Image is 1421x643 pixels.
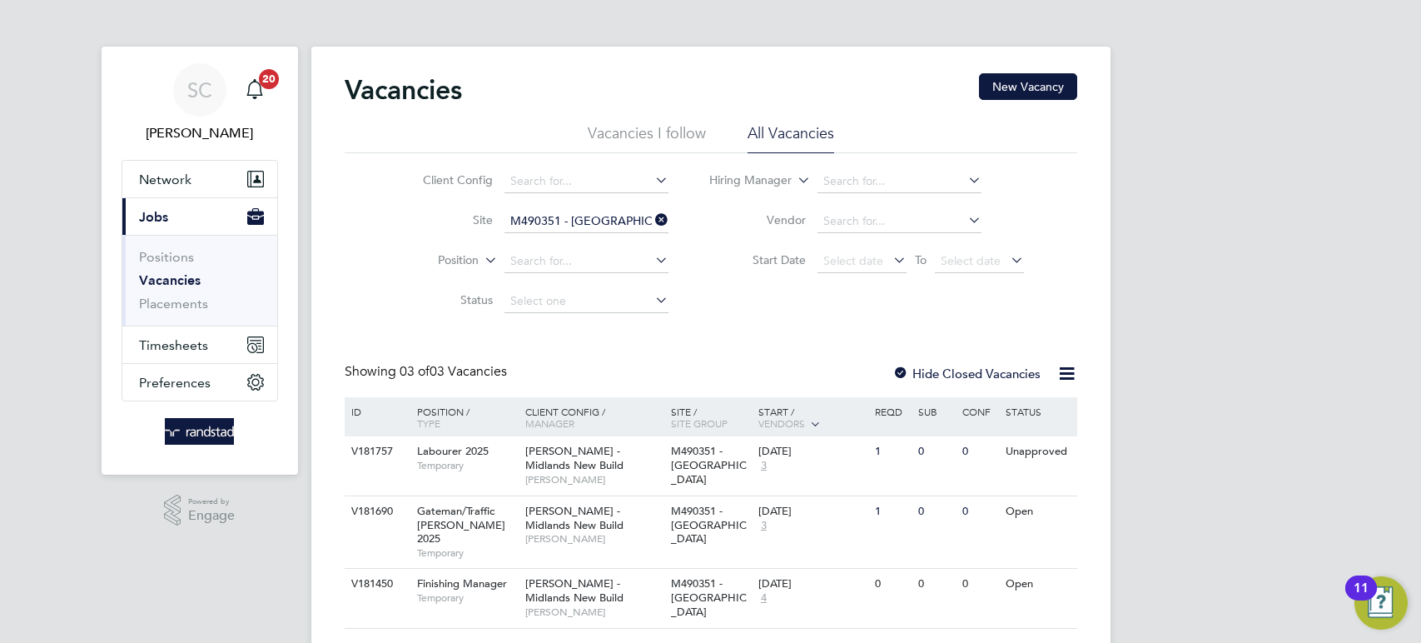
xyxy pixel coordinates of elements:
label: Hide Closed Vacancies [892,366,1041,381]
span: Labourer 2025 [417,444,489,458]
div: ID [347,397,405,426]
div: [DATE] [758,577,867,591]
span: Timesheets [139,337,208,353]
a: 20 [238,63,271,117]
div: Position / [405,397,521,437]
a: Positions [139,249,194,265]
div: 0 [958,436,1001,467]
input: Search for... [504,250,668,273]
div: [DATE] [758,505,867,519]
span: M490351 - [GEOGRAPHIC_DATA] [671,504,747,546]
div: Site / [667,397,754,437]
label: Status [397,292,493,307]
div: Jobs [122,235,277,326]
div: Showing [345,363,510,381]
span: Preferences [139,375,211,391]
span: [PERSON_NAME] - Midlands New Build [525,576,624,605]
span: Engage [188,509,235,523]
span: Select date [941,253,1001,268]
label: Start Date [710,252,806,267]
span: 03 of [400,363,430,380]
img: randstad-logo-retina.png [165,418,234,445]
span: 3 [758,459,769,473]
span: [PERSON_NAME] [525,606,663,619]
span: To [910,249,932,271]
button: New Vacancy [979,73,1077,100]
a: Placements [139,296,208,312]
input: Search for... [504,170,668,193]
nav: Main navigation [102,47,298,475]
div: Reqd [871,397,914,426]
span: [PERSON_NAME] - Midlands New Build [525,444,624,472]
input: Select one [504,290,668,313]
span: Type [417,416,440,430]
span: M490351 - [GEOGRAPHIC_DATA] [671,444,747,486]
div: Start / [754,397,871,439]
div: Conf [958,397,1001,426]
span: Site Group [671,416,728,430]
label: Vendor [710,212,806,227]
a: Go to home page [122,418,278,445]
span: Powered by [188,495,235,509]
div: 0 [958,496,1001,527]
button: Preferences [122,364,277,401]
input: Search for... [504,210,668,233]
span: Temporary [417,591,517,605]
a: SC[PERSON_NAME] [122,63,278,143]
span: [PERSON_NAME] [525,473,663,486]
input: Search for... [817,170,981,193]
div: [DATE] [758,445,867,459]
span: 03 Vacancies [400,363,507,380]
span: Vendors [758,416,805,430]
div: Open [1001,569,1074,600]
span: Gateman/Traffic [PERSON_NAME] 2025 [417,504,505,546]
div: Open [1001,496,1074,527]
div: 0 [914,569,957,600]
div: 0 [871,569,914,600]
div: Sub [914,397,957,426]
div: V181450 [347,569,405,600]
span: Select date [823,253,883,268]
a: Powered byEngage [164,495,235,526]
div: 0 [914,496,957,527]
h2: Vacancies [345,73,462,107]
span: Manager [525,416,574,430]
button: Network [122,161,277,197]
span: Temporary [417,459,517,472]
span: SC [187,79,212,101]
span: M490351 - [GEOGRAPHIC_DATA] [671,576,747,619]
input: Search for... [817,210,981,233]
span: 3 [758,519,769,533]
span: Temporary [417,546,517,560]
div: Status [1001,397,1074,426]
label: Position [383,252,479,269]
span: Jobs [139,209,168,225]
a: Vacancies [139,272,201,288]
span: Sallie Cutts [122,123,278,143]
div: V181690 [347,496,405,527]
div: 11 [1354,588,1369,610]
div: 1 [871,436,914,467]
label: Client Config [397,172,493,187]
li: Vacancies I follow [588,123,706,153]
span: 4 [758,591,769,606]
div: 0 [958,569,1001,600]
button: Jobs [122,198,277,235]
button: Open Resource Center, 11 new notifications [1354,576,1408,630]
div: Client Config / [521,397,667,437]
div: 1 [871,496,914,527]
span: Finishing Manager [417,576,507,591]
label: Hiring Manager [696,172,792,189]
span: [PERSON_NAME] - Midlands New Build [525,504,624,532]
label: Site [397,212,493,227]
div: 0 [914,436,957,467]
div: Unapproved [1001,436,1074,467]
span: Network [139,172,191,187]
div: V181757 [347,436,405,467]
li: All Vacancies [748,123,834,153]
button: Timesheets [122,326,277,363]
span: [PERSON_NAME] [525,532,663,546]
span: 20 [259,69,279,89]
